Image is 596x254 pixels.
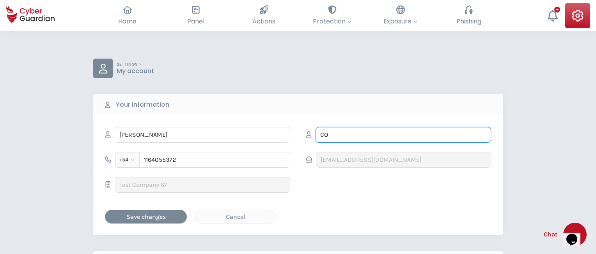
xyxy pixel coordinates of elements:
[105,210,187,224] button: Save changes
[201,212,270,222] div: Cancel
[116,100,169,109] b: Your information
[111,212,181,222] div: Save changes
[119,154,135,166] span: +54
[230,3,298,28] button: Actions
[544,230,557,239] span: Chat
[187,16,204,26] span: Panel
[298,3,366,28] button: Protection
[456,16,481,26] span: Phishing
[435,3,503,28] button: Phishing
[554,7,560,13] div: +
[366,3,435,28] button: Exposure
[93,3,161,28] button: Home
[563,223,588,246] iframe: chat widget
[117,62,154,67] p: SETTINGS >
[383,16,417,26] span: Exposure
[118,16,137,26] span: Home
[161,3,230,28] button: Panel
[252,16,275,26] span: Actions
[195,210,277,224] button: Cancel
[117,67,154,75] p: My account
[313,16,351,26] span: Protection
